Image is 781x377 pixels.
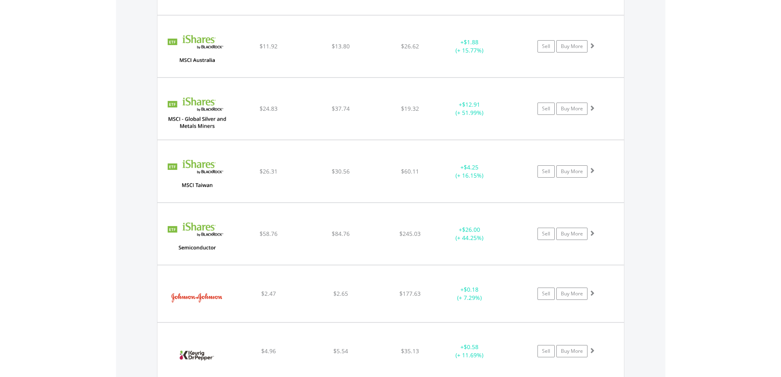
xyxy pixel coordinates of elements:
span: $13.80 [332,42,350,50]
span: $177.63 [399,290,421,297]
div: + (+ 7.29%) [439,286,501,302]
a: Buy More [556,165,587,178]
span: $12.91 [462,101,480,108]
span: $58.76 [260,230,278,238]
img: EQU.US.EWT.png [162,151,232,200]
span: $245.03 [399,230,421,238]
a: Buy More [556,288,587,300]
img: EQU.US.SLVP.png [162,88,232,137]
span: $84.76 [332,230,350,238]
span: $1.88 [464,38,478,46]
img: EQU.US.EWA.png [162,26,232,75]
div: + (+ 16.15%) [439,163,501,180]
a: Buy More [556,228,587,240]
div: + (+ 44.25%) [439,226,501,242]
span: $0.58 [464,343,478,351]
span: $30.56 [332,167,350,175]
img: EQU.US.SOXX.png [162,213,232,263]
div: + (+ 11.69%) [439,343,501,359]
div: + (+ 51.99%) [439,101,501,117]
img: EQU.US.JNJ.png [162,276,232,320]
span: $19.32 [401,105,419,112]
a: Sell [537,103,555,115]
a: Buy More [556,40,587,53]
a: Buy More [556,345,587,357]
span: $24.83 [260,105,278,112]
a: Sell [537,165,555,178]
span: $26.31 [260,167,278,175]
span: $0.18 [464,286,478,293]
span: $2.65 [333,290,348,297]
span: $4.96 [261,347,276,355]
span: $5.54 [333,347,348,355]
span: $4.25 [464,163,478,171]
span: $26.62 [401,42,419,50]
span: $2.47 [261,290,276,297]
span: $26.00 [462,226,480,233]
a: Sell [537,288,555,300]
a: Sell [537,40,555,53]
a: Sell [537,345,555,357]
span: $35.13 [401,347,419,355]
span: $37.74 [332,105,350,112]
span: $60.11 [401,167,419,175]
div: + (+ 15.77%) [439,38,501,55]
a: Buy More [556,103,587,115]
span: $11.92 [260,42,278,50]
a: Sell [537,228,555,240]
